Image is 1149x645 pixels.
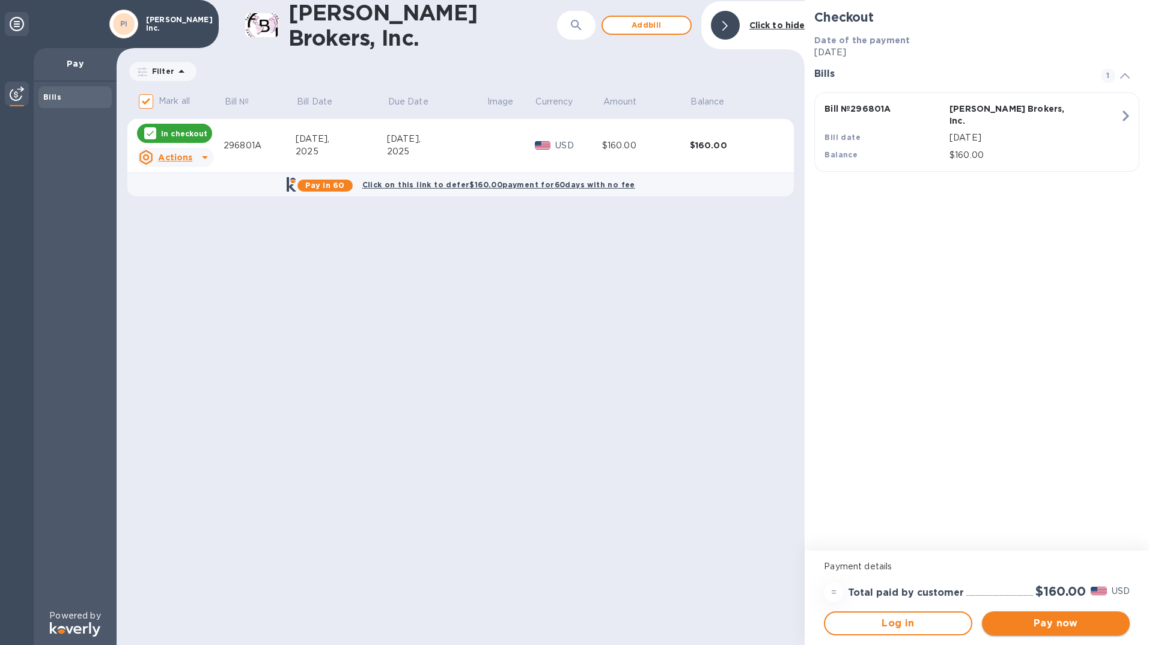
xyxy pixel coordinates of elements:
[224,139,296,152] div: 296801A
[603,95,637,108] p: Amount
[296,133,387,145] div: [DATE],
[535,141,551,150] img: USD
[949,103,1070,127] p: [PERSON_NAME] Brokers, Inc.
[824,133,861,142] b: Bill date
[43,92,61,101] b: Bills
[814,46,1139,59] p: [DATE]
[297,95,348,108] span: Bill Date
[1035,584,1086,599] h2: $160.00
[146,16,206,32] p: [PERSON_NAME] Inc.
[749,20,805,30] b: Click to hide
[824,583,843,602] div: =
[120,19,128,28] b: PI
[487,95,514,108] p: Image
[297,95,332,108] p: Bill Date
[992,616,1120,631] span: Pay now
[296,145,387,158] div: 2025
[824,560,1130,573] p: Payment details
[147,66,174,76] p: Filter
[814,10,1139,25] h2: Checkout
[612,18,681,32] span: Add bill
[158,153,192,162] u: Actions
[1112,585,1130,598] p: USD
[824,103,945,115] p: Bill № 296801A
[835,616,961,631] span: Log in
[824,150,858,159] b: Balance
[535,95,573,108] p: Currency
[814,35,910,45] b: Date of the payment
[387,145,486,158] div: 2025
[690,95,724,108] p: Balance
[43,58,107,70] p: Pay
[602,139,690,152] div: $160.00
[387,133,486,145] div: [DATE],
[1091,587,1107,595] img: USD
[49,610,100,622] p: Powered by
[388,95,444,108] span: Due Date
[159,95,190,107] p: Mark all
[949,149,1120,162] p: $160.00
[225,95,265,108] span: Bill №
[305,181,344,190] b: Pay in 60
[1101,68,1115,83] span: 1
[824,611,972,635] button: Log in
[362,180,635,189] b: Click on this link to defer $160.00 payment for 60 days with no fee
[555,139,602,152] p: USD
[949,132,1120,144] p: [DATE]
[161,129,207,139] p: In checkout
[225,95,249,108] p: Bill №
[602,16,692,35] button: Addbill
[814,68,1087,80] h3: Bills
[690,139,778,151] div: $160.00
[690,95,740,108] span: Balance
[848,587,964,599] h3: Total paid by customer
[603,95,653,108] span: Amount
[50,622,100,637] img: Logo
[388,95,428,108] p: Due Date
[982,611,1130,635] button: Pay now
[814,92,1139,172] button: Bill №296801A[PERSON_NAME] Brokers, Inc.Bill date[DATE]Balance$160.00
